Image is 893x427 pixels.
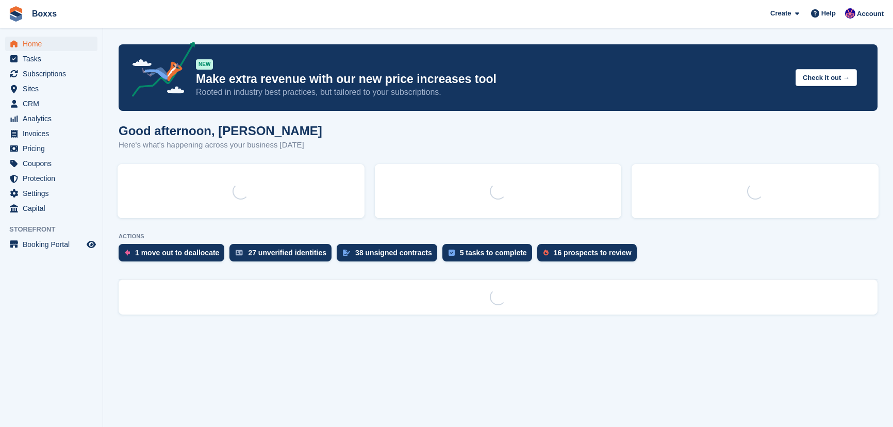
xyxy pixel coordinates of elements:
a: Preview store [85,238,97,251]
img: verify_identity-adf6edd0f0f0b5bbfe63781bf79b02c33cf7c696d77639b501bdc392416b5a36.svg [236,250,243,256]
div: 1 move out to deallocate [135,249,219,257]
span: Storefront [9,224,103,235]
img: move_outs_to_deallocate_icon-f764333ba52eb49d3ac5e1228854f67142a1ed5810a6f6cc68b1a99e826820c5.svg [125,250,130,256]
span: Tasks [23,52,85,66]
a: menu [5,186,97,201]
span: Booking Portal [23,237,85,252]
a: menu [5,96,97,111]
div: 16 prospects to review [554,249,632,257]
p: ACTIONS [119,233,878,240]
span: Capital [23,201,85,216]
span: CRM [23,96,85,111]
a: menu [5,201,97,216]
a: menu [5,156,97,171]
span: Help [821,8,836,19]
div: 38 unsigned contracts [355,249,432,257]
span: Account [857,9,884,19]
img: stora-icon-8386f47178a22dfd0bd8f6a31ec36ba5ce8667c1dd55bd0f319d3a0aa187defe.svg [8,6,24,22]
a: 1 move out to deallocate [119,244,229,267]
span: Analytics [23,111,85,126]
img: price-adjustments-announcement-icon-8257ccfd72463d97f412b2fc003d46551f7dbcb40ab6d574587a9cd5c0d94... [123,42,195,101]
span: Protection [23,171,85,186]
h1: Good afternoon, [PERSON_NAME] [119,124,322,138]
img: task-75834270c22a3079a89374b754ae025e5fb1db73e45f91037f5363f120a921f8.svg [449,250,455,256]
span: Create [770,8,791,19]
span: Invoices [23,126,85,141]
a: Boxxs [28,5,61,22]
a: 38 unsigned contracts [337,244,442,267]
a: menu [5,126,97,141]
a: menu [5,237,97,252]
a: menu [5,52,97,66]
p: Rooted in industry best practices, but tailored to your subscriptions. [196,87,787,98]
span: Settings [23,186,85,201]
img: contract_signature_icon-13c848040528278c33f63329250d36e43548de30e8caae1d1a13099fd9432cc5.svg [343,250,350,256]
div: 5 tasks to complete [460,249,527,257]
p: Here's what's happening across your business [DATE] [119,139,322,151]
a: 5 tasks to complete [442,244,537,267]
a: menu [5,37,97,51]
span: Sites [23,81,85,96]
span: Subscriptions [23,67,85,81]
a: menu [5,111,97,126]
span: Pricing [23,141,85,156]
a: 16 prospects to review [537,244,642,267]
span: Home [23,37,85,51]
p: Make extra revenue with our new price increases tool [196,72,787,87]
img: prospect-51fa495bee0391a8d652442698ab0144808aea92771e9ea1ae160a38d050c398.svg [543,250,549,256]
button: Check it out → [796,69,857,86]
a: menu [5,67,97,81]
a: menu [5,81,97,96]
img: Jamie Malcolm [845,8,855,19]
div: 27 unverified identities [248,249,326,257]
a: menu [5,141,97,156]
a: menu [5,171,97,186]
a: 27 unverified identities [229,244,337,267]
span: Coupons [23,156,85,171]
div: NEW [196,59,213,70]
